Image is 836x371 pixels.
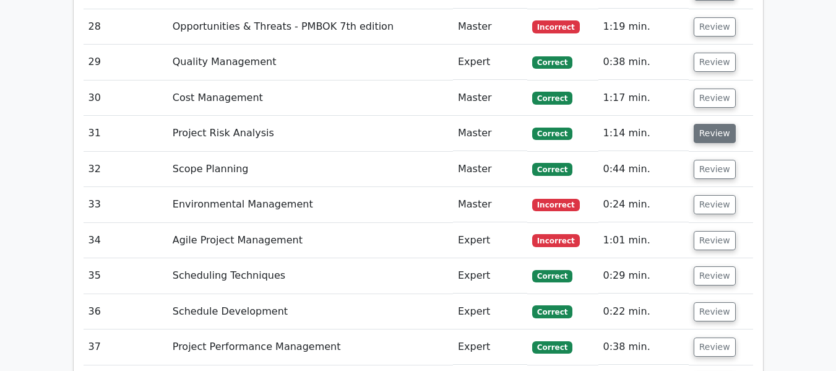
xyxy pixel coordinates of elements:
[532,92,572,104] span: Correct
[453,9,527,45] td: Master
[84,223,168,258] td: 34
[532,128,572,140] span: Correct
[168,187,453,222] td: Environmental Management
[84,116,168,151] td: 31
[84,81,168,116] td: 30
[598,45,689,80] td: 0:38 min.
[598,294,689,330] td: 0:22 min.
[532,305,572,318] span: Correct
[84,9,168,45] td: 28
[598,152,689,187] td: 0:44 min.
[532,20,580,33] span: Incorrect
[453,223,527,258] td: Expert
[532,270,572,282] span: Correct
[84,294,168,330] td: 36
[453,258,527,294] td: Expert
[453,116,527,151] td: Master
[598,330,689,365] td: 0:38 min.
[694,266,736,286] button: Review
[84,258,168,294] td: 35
[694,231,736,250] button: Review
[598,223,689,258] td: 1:01 min.
[168,45,453,80] td: Quality Management
[84,187,168,222] td: 33
[168,258,453,294] td: Scheduling Techniques
[168,152,453,187] td: Scope Planning
[453,330,527,365] td: Expert
[598,81,689,116] td: 1:17 min.
[532,234,580,247] span: Incorrect
[694,17,736,37] button: Review
[84,45,168,80] td: 29
[453,187,527,222] td: Master
[532,341,572,354] span: Correct
[168,9,453,45] td: Opportunities & Threats - PMBOK 7th edition
[694,89,736,108] button: Review
[168,223,453,258] td: Agile Project Management
[694,338,736,357] button: Review
[453,152,527,187] td: Master
[598,9,689,45] td: 1:19 min.
[453,45,527,80] td: Expert
[168,81,453,116] td: Cost Management
[598,187,689,222] td: 0:24 min.
[532,56,572,69] span: Correct
[168,330,453,365] td: Project Performance Management
[694,160,736,179] button: Review
[84,152,168,187] td: 32
[532,199,580,211] span: Incorrect
[694,302,736,321] button: Review
[598,116,689,151] td: 1:14 min.
[598,258,689,294] td: 0:29 min.
[694,195,736,214] button: Review
[694,53,736,72] button: Review
[532,163,572,175] span: Correct
[84,330,168,365] td: 37
[453,81,527,116] td: Master
[453,294,527,330] td: Expert
[168,294,453,330] td: Schedule Development
[168,116,453,151] td: Project Risk Analysis
[694,124,736,143] button: Review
